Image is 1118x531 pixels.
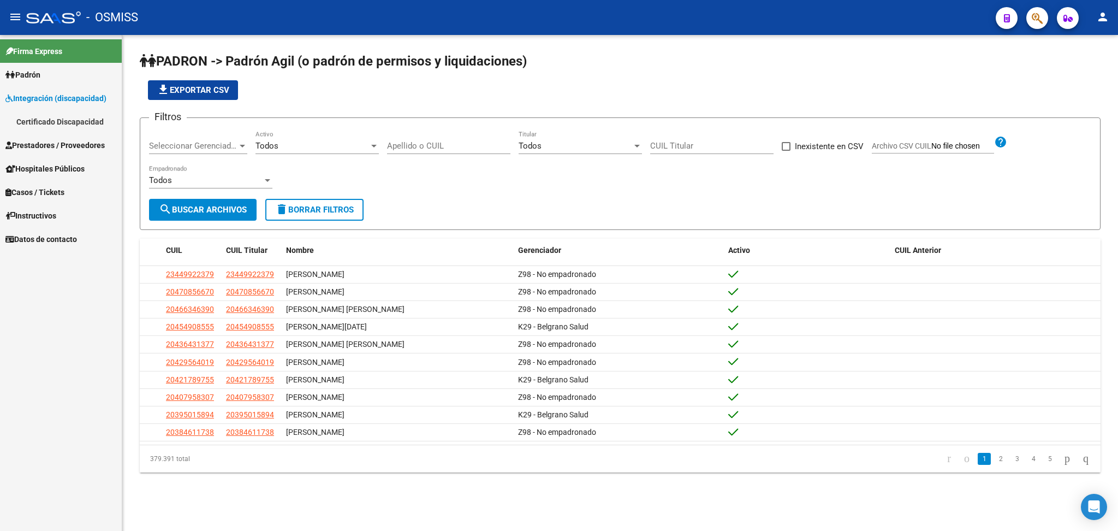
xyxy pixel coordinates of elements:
[286,305,405,314] span: [PERSON_NAME] [PERSON_NAME]
[140,54,527,69] span: PADRON -> Padrón Agil (o padrón de permisos y liquidaciones)
[226,358,274,367] span: 20429564019
[5,45,62,57] span: Firma Express
[1010,453,1024,465] a: 3
[286,246,314,255] span: Nombre
[166,410,214,419] span: 20395015894
[86,5,138,29] span: - OSMISS
[959,453,974,465] a: go to previous page
[286,393,344,402] span: [PERSON_NAME]
[255,141,278,151] span: Todos
[5,92,106,104] span: Integración (discapacidad)
[275,205,354,215] span: Borrar Filtros
[286,322,367,331] span: [PERSON_NAME][DATE]
[226,375,274,384] span: 20421789755
[5,233,77,245] span: Datos de contacto
[5,69,40,81] span: Padrón
[518,270,596,279] span: Z98 - No empadronado
[222,239,282,262] datatable-header-cell: CUIL Titular
[1043,453,1056,465] a: 5
[159,205,247,215] span: Buscar Archivos
[166,305,214,314] span: 20466346390
[226,246,267,255] span: CUIL Titular
[518,322,588,331] span: K29 - Belgrano Salud
[518,340,596,349] span: Z98 - No empadronado
[226,305,274,314] span: 20466346390
[286,270,344,279] span: [PERSON_NAME]
[159,203,172,216] mat-icon: search
[978,453,991,465] a: 1
[1081,494,1107,520] div: Open Intercom Messenger
[286,358,344,367] span: [PERSON_NAME]
[149,141,237,151] span: Seleccionar Gerenciador
[166,428,214,436] span: 20384611738
[942,453,956,465] a: go to first page
[226,428,274,436] span: 20384611738
[286,375,344,384] span: [PERSON_NAME]
[166,358,214,367] span: 20429564019
[5,139,105,151] span: Prestadores / Proveedores
[518,410,588,419] span: K29 - Belgrano Salud
[1009,450,1025,468] li: page 3
[795,140,864,153] span: Inexistente en CSV
[286,410,344,419] span: [PERSON_NAME]
[518,393,596,402] span: Z98 - No empadronado
[286,428,344,436] span: [PERSON_NAME]
[226,410,274,419] span: 20395015894
[1060,453,1075,465] a: go to next page
[514,239,724,262] datatable-header-cell: Gerenciador
[9,10,22,23] mat-icon: menu
[1025,450,1042,468] li: page 4
[166,322,214,331] span: 20454908555
[724,239,890,262] datatable-header-cell: Activo
[166,375,214,384] span: 20421789755
[157,83,170,96] mat-icon: file_download
[518,246,561,255] span: Gerenciador
[148,80,238,100] button: Exportar CSV
[140,445,330,473] div: 379.391 total
[518,375,588,384] span: K29 - Belgrano Salud
[519,141,542,151] span: Todos
[1096,10,1109,23] mat-icon: person
[1027,453,1040,465] a: 4
[518,428,596,436] span: Z98 - No empadronado
[226,322,274,331] span: 20454908555
[994,453,1007,465] a: 2
[728,246,750,255] span: Activo
[994,135,1007,149] mat-icon: help
[890,239,1101,262] datatable-header-cell: CUIL Anterior
[895,246,941,255] span: CUIL Anterior
[265,199,364,221] button: Borrar Filtros
[226,270,274,279] span: 23449922379
[282,239,514,262] datatable-header-cell: Nombre
[5,210,56,222] span: Instructivos
[976,450,992,468] li: page 1
[149,199,257,221] button: Buscar Archivos
[992,450,1009,468] li: page 2
[518,358,596,367] span: Z98 - No empadronado
[286,287,344,296] span: [PERSON_NAME]
[166,287,214,296] span: 20470856670
[166,246,182,255] span: CUIL
[5,163,85,175] span: Hospitales Públicos
[157,85,229,95] span: Exportar CSV
[275,203,288,216] mat-icon: delete
[162,239,222,262] datatable-header-cell: CUIL
[518,305,596,314] span: Z98 - No empadronado
[5,186,64,198] span: Casos / Tickets
[286,340,405,349] span: [PERSON_NAME] [PERSON_NAME]
[226,340,274,349] span: 20436431377
[1042,450,1058,468] li: page 5
[1078,453,1093,465] a: go to last page
[166,393,214,402] span: 20407958307
[149,175,172,185] span: Todos
[226,287,274,296] span: 20470856670
[166,270,214,279] span: 23449922379
[518,287,596,296] span: Z98 - No empadronado
[226,393,274,402] span: 20407958307
[166,340,214,349] span: 20436431377
[149,109,187,125] h3: Filtros
[931,141,994,151] input: Archivo CSV CUIL
[872,141,931,150] span: Archivo CSV CUIL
